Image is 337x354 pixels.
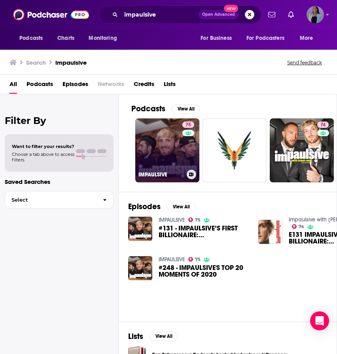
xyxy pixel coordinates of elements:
a: 75 [188,257,201,262]
button: View All [172,104,200,114]
span: 74 [320,121,326,129]
img: #131 - IMPAULSIVE’S FIRST BILLIONAIRE: TILMAN FERTITTA - IMPAULSIVE EP. 131 [128,217,152,241]
img: Podchaser - Follow, Share and Rate Podcasts [13,7,89,22]
span: Monitoring [89,33,117,44]
a: #248 - IMPAULSIVE'S TOP 20 MOMENTS OF 2020 [159,264,249,278]
span: Podcasts [19,33,43,44]
a: Charts [52,31,79,46]
span: New [224,5,238,12]
a: Lists [164,78,176,94]
h2: Episodes [128,202,161,212]
a: All [9,78,17,94]
span: 75 [195,218,201,222]
button: View All [150,332,178,341]
span: #131 - IMPAULSIVE’S FIRST BILLIONAIRE: [PERSON_NAME] - IMPAULSIVE EP. 131 [159,225,249,238]
p: Saved Searches [5,178,114,185]
span: More [300,33,313,44]
button: View All [167,202,195,212]
img: E131 IMPAULSIVE’S FIRST BILLIONAIRE: TILMAN FERTITTA - IMPAULSIVE EP. 131 [258,220,282,244]
div: Search podcasts, credits, & more... [99,6,261,24]
button: Send feedback [285,59,324,66]
button: Select [5,191,114,209]
a: Show notifications dropdown [285,8,297,21]
h2: Podcasts [131,104,165,114]
span: Charts [57,33,74,44]
a: 74 [270,118,334,182]
span: Logged in as maria.pina [307,6,324,23]
button: open menu [294,31,323,46]
button: open menu [83,31,127,46]
h3: impaulsive [55,59,87,66]
span: For Podcasters [246,33,284,44]
img: #248 - IMPAULSIVE'S TOP 20 MOMENTS OF 2020 [128,256,152,280]
button: open menu [195,31,242,46]
a: Episodes [62,78,88,94]
a: IMPAULSIVE [159,217,185,223]
img: User Profile [307,6,324,23]
a: #131 - IMPAULSIVE’S FIRST BILLIONAIRE: TILMAN FERTITTA - IMPAULSIVE EP. 131 [159,225,249,238]
input: Search podcasts, credits, & more... [121,8,199,21]
span: For Business [201,33,232,44]
span: 74 [299,225,304,229]
a: Show notifications dropdown [265,8,278,21]
a: 75 [188,217,201,222]
button: Open AdvancedNew [199,10,239,19]
span: Open Advanced [202,13,235,17]
h2: Lists [128,332,143,341]
span: 75 [186,121,191,129]
span: Networks [98,78,124,94]
a: 75 [182,122,194,128]
span: Select [5,197,97,202]
button: Show profile menu [307,6,324,23]
a: IMPAULSIVE [159,256,185,263]
a: 75IMPAULSIVE [135,118,199,182]
a: 74 [317,122,329,128]
h2: Filter By [5,115,114,126]
a: 74 [292,224,305,229]
span: 75 [195,258,201,261]
span: Want to filter your results? [12,144,74,149]
button: open menu [14,31,53,46]
button: open menu [241,31,296,46]
a: Credits [134,78,154,94]
span: Choose a tab above to access filters. [12,152,74,163]
a: ListsView All [128,332,178,341]
a: Podcasts [27,78,53,94]
a: PodcastsView All [131,104,200,114]
h3: IMPAULSIVE [138,171,184,178]
a: EpisodesView All [128,202,195,212]
div: Open Intercom Messenger [310,311,329,330]
h3: Search [26,59,46,66]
